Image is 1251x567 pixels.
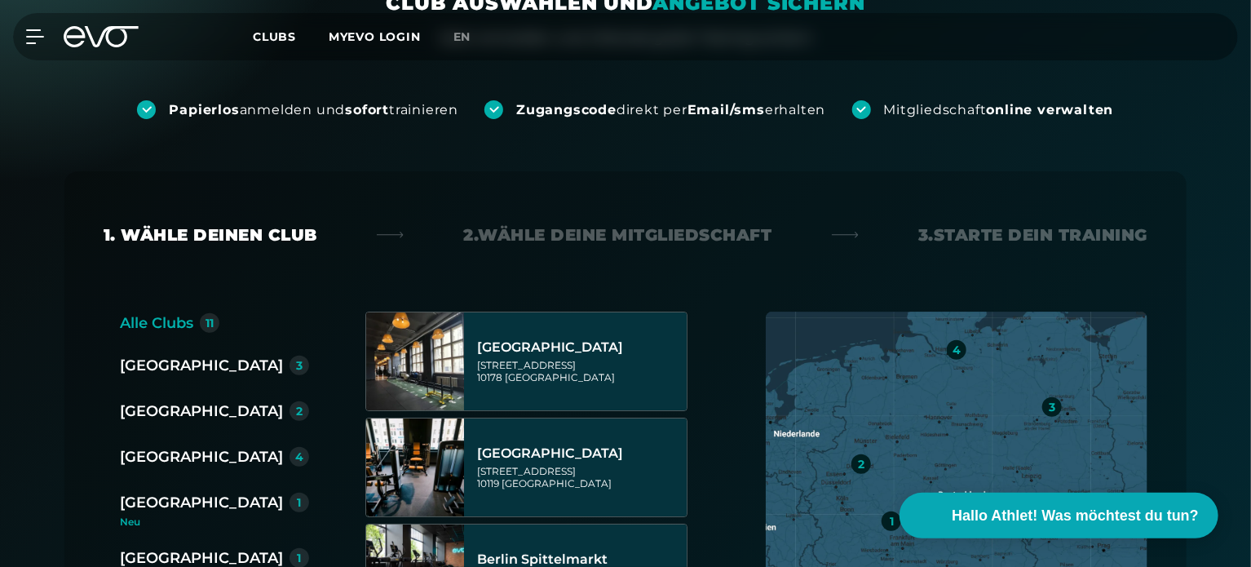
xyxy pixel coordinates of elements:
div: Mitgliedschaft [884,101,1114,119]
div: 1 [298,552,302,564]
img: Berlin Rosenthaler Platz [366,419,464,516]
div: 1 [298,497,302,508]
div: [GEOGRAPHIC_DATA] [477,339,682,356]
div: [GEOGRAPHIC_DATA] [120,400,283,423]
div: [STREET_ADDRESS] 10178 [GEOGRAPHIC_DATA] [477,359,682,383]
button: Hallo Athlet! Was möchtest du tun? [900,493,1218,538]
strong: Papierlos [169,102,239,117]
div: 4 [295,451,303,463]
div: 2. Wähle deine Mitgliedschaft [464,224,772,246]
strong: online verwalten [987,102,1114,117]
span: en [453,29,471,44]
strong: Email/sms [687,102,765,117]
div: Alle Clubs [120,312,193,334]
div: 11 [206,317,214,329]
div: [GEOGRAPHIC_DATA] [120,445,283,468]
img: Berlin Alexanderplatz [366,312,464,410]
strong: sofort [345,102,389,117]
div: 1 [890,516,894,527]
div: direkt per erhalten [516,101,825,119]
a: MYEVO LOGIN [329,29,421,44]
div: 3 [1049,401,1055,413]
div: 3 [296,360,303,371]
div: 3. Starte dein Training [918,224,1147,246]
a: Clubs [253,29,329,44]
div: [GEOGRAPHIC_DATA] [477,445,682,462]
a: en [453,28,491,47]
div: [STREET_ADDRESS] 10119 [GEOGRAPHIC_DATA] [477,465,682,489]
div: Neu [120,517,322,527]
div: anmelden und trainieren [169,101,458,119]
div: 2 [296,405,303,417]
span: Clubs [253,29,296,44]
div: 1. Wähle deinen Club [104,224,317,246]
div: 2 [858,458,864,470]
span: Hallo Athlet! Was möchtest du tun? [952,505,1199,527]
div: [GEOGRAPHIC_DATA] [120,354,283,377]
div: 4 [953,344,961,356]
strong: Zugangscode [516,102,617,117]
div: [GEOGRAPHIC_DATA] [120,491,283,514]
